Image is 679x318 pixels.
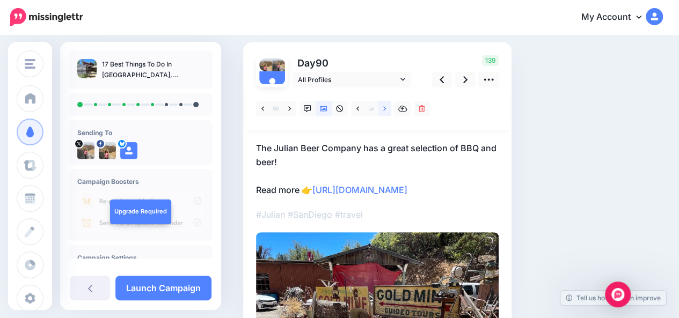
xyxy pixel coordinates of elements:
img: 0a4b1702b8a5c2678a2f95a09898051a_thumb.jpg [77,59,97,78]
span: 90 [316,57,328,69]
h4: Campaign Boosters [77,178,204,186]
p: 17 Best Things To Do In [GEOGRAPHIC_DATA], [GEOGRAPHIC_DATA] Beyond Apple Picking [102,59,204,80]
img: Fr_szoHi-54039.jpg [272,58,285,71]
img: user_default_image.png [120,142,137,159]
img: 58443598_861259140882700_6099242461018718208_o-bsa94685.jpg [259,58,272,71]
img: Missinglettr [10,8,83,26]
a: [URL][DOMAIN_NAME] [312,184,407,195]
p: #Julian #SanDiego #travel [256,208,499,221]
img: 58443598_861259140882700_6099242461018718208_o-bsa94685.jpg [99,142,116,159]
div: Open Intercom Messenger [605,282,631,307]
p: The Julian Beer Company has a great selection of BBQ and beer! Read more 👉 [256,141,499,197]
a: Tell us how we can improve [560,291,666,305]
a: All Profiles [293,72,411,87]
h4: Campaign Settings [77,254,204,262]
p: Day [293,55,412,71]
img: menu.png [25,59,35,69]
img: user_default_image.png [259,71,285,97]
span: 139 [482,55,499,66]
h4: Sending To [77,129,204,137]
a: Upgrade Required [110,199,171,224]
img: Fr_szoHi-54039.jpg [77,142,94,159]
img: campaign_review_boosters.png [77,191,204,232]
span: All Profiles [298,74,398,85]
a: My Account [571,4,663,31]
